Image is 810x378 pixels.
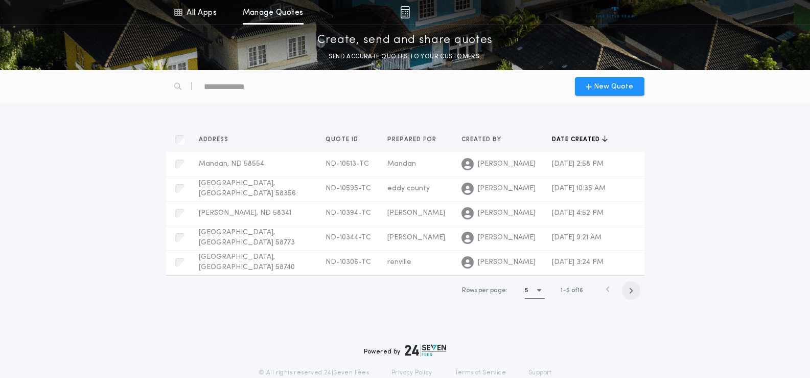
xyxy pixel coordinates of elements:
[199,229,295,247] span: [GEOGRAPHIC_DATA], [GEOGRAPHIC_DATA] 58773
[199,160,264,168] span: Mandan, ND 58554
[387,234,445,241] span: [PERSON_NAME]
[387,160,416,168] span: Mandan
[461,136,503,144] span: Created by
[478,257,536,268] span: [PERSON_NAME]
[594,81,633,92] span: New Quote
[561,287,563,294] span: 1
[478,233,536,243] span: [PERSON_NAME]
[478,208,536,218] span: [PERSON_NAME]
[391,369,432,377] a: Privacy Policy
[364,344,447,357] div: Powered by
[552,136,602,144] span: Date created
[326,209,371,217] span: ND-10394-TC
[199,136,230,144] span: Address
[199,253,295,271] span: [GEOGRAPHIC_DATA], [GEOGRAPHIC_DATA] 58740
[199,135,236,145] button: Address
[387,136,438,144] span: Prepared for
[552,135,608,145] button: Date created
[596,7,634,17] img: vs-icon
[552,234,601,241] span: [DATE] 9:21 AM
[455,369,506,377] a: Terms of Service
[462,287,507,294] span: Rows per page:
[525,282,545,299] button: 5
[571,286,583,295] span: of 16
[400,6,410,18] img: img
[326,135,366,145] button: Quote ID
[575,77,644,96] button: New Quote
[478,184,536,194] span: [PERSON_NAME]
[326,185,371,192] span: ND-10595-TC
[326,160,369,168] span: ND-10613-TC
[199,209,291,217] span: [PERSON_NAME], ND 58341
[326,234,371,241] span: ND-10344-TC
[525,285,528,296] h1: 5
[552,185,606,192] span: [DATE] 10:35 AM
[387,209,445,217] span: [PERSON_NAME]
[566,287,570,294] span: 5
[317,32,493,49] p: Create, send and share quotes
[326,258,371,266] span: ND-10306-TC
[329,52,481,62] p: SEND ACCURATE QUOTES TO YOUR CUSTOMERS.
[405,344,447,357] img: logo
[552,258,604,266] span: [DATE] 3:24 PM
[478,159,536,169] span: [PERSON_NAME]
[461,135,509,145] button: Created by
[528,369,551,377] a: Support
[259,369,369,377] p: © All rights reserved. 24|Seven Fees
[552,160,604,168] span: [DATE] 2:58 PM
[552,209,604,217] span: [DATE] 4:52 PM
[326,136,360,144] span: Quote ID
[199,180,296,197] span: [GEOGRAPHIC_DATA], [GEOGRAPHIC_DATA] 58356
[387,258,411,266] span: renville
[387,185,430,192] span: eddy county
